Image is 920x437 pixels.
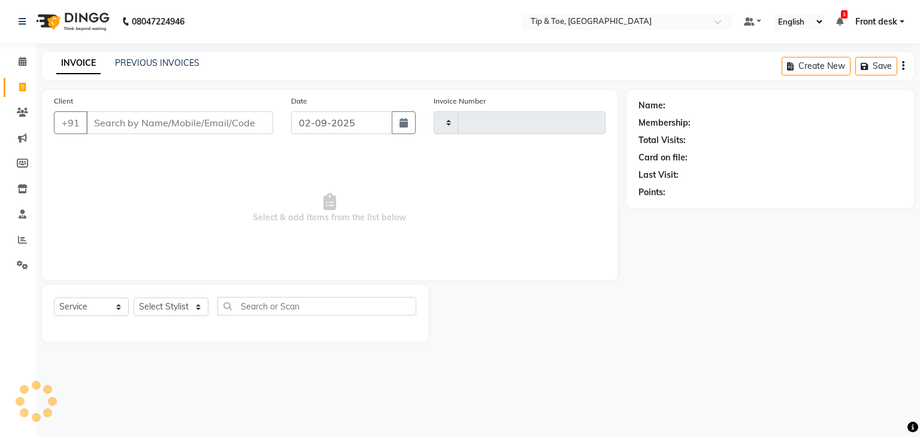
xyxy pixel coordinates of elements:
[638,186,665,199] div: Points:
[54,111,87,134] button: +91
[836,16,843,27] a: 3
[638,134,686,147] div: Total Visits:
[638,169,679,181] div: Last Visit:
[638,99,665,112] div: Name:
[56,53,101,74] a: INVOICE
[434,96,486,107] label: Invoice Number
[86,111,273,134] input: Search by Name/Mobile/Email/Code
[855,16,897,28] span: Front desk
[291,96,307,107] label: Date
[782,57,851,75] button: Create New
[54,148,606,268] span: Select & add items from the list below
[54,96,73,107] label: Client
[855,57,897,75] button: Save
[31,5,113,38] img: logo
[638,117,691,129] div: Membership:
[132,5,184,38] b: 08047224946
[115,57,199,68] a: PREVIOUS INVOICES
[841,10,848,19] span: 3
[217,297,416,315] input: Search or Scan
[638,151,688,164] div: Card on file:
